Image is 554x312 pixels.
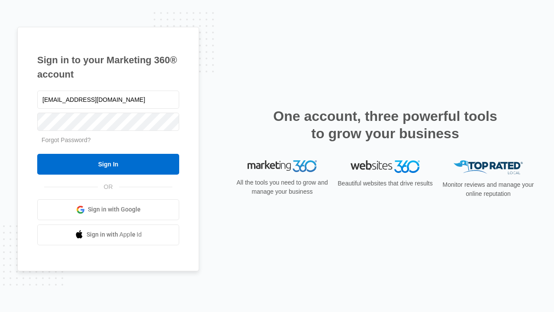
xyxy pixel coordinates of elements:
[37,154,179,175] input: Sign In
[454,160,523,175] img: Top Rated Local
[37,91,179,109] input: Email
[440,180,537,198] p: Monitor reviews and manage your online reputation
[88,205,141,214] span: Sign in with Google
[98,182,119,192] span: OR
[37,199,179,220] a: Sign in with Google
[37,53,179,81] h1: Sign in to your Marketing 360® account
[37,224,179,245] a: Sign in with Apple Id
[271,107,500,142] h2: One account, three powerful tools to grow your business
[234,178,331,196] p: All the tools you need to grow and manage your business
[42,136,91,143] a: Forgot Password?
[351,160,420,173] img: Websites 360
[87,230,142,239] span: Sign in with Apple Id
[337,179,434,188] p: Beautiful websites that drive results
[248,160,317,172] img: Marketing 360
